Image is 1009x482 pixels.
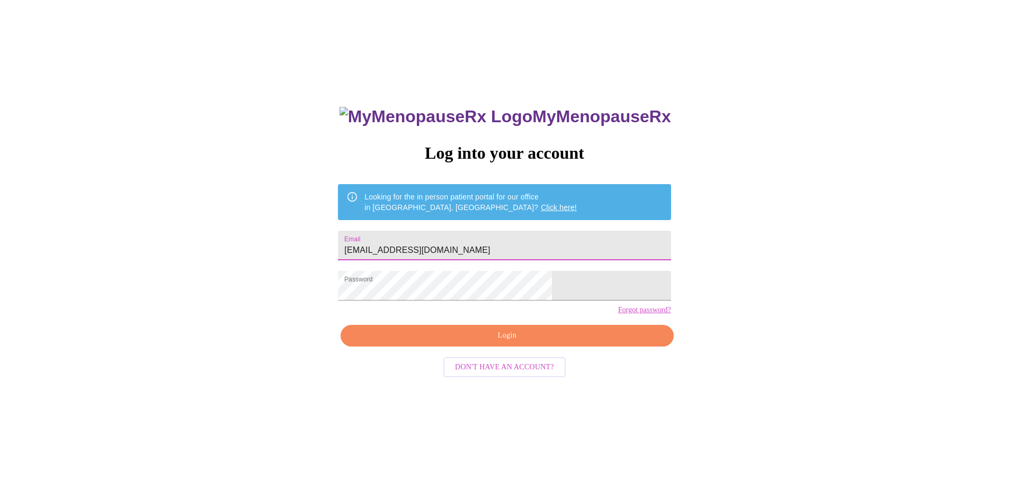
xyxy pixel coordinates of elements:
h3: MyMenopauseRx [340,107,671,126]
span: Login [353,329,661,342]
img: MyMenopauseRx Logo [340,107,532,126]
div: Looking for the in person patient portal for our office in [GEOGRAPHIC_DATA], [GEOGRAPHIC_DATA]? [364,187,577,217]
a: Click here! [541,203,577,212]
h3: Log into your account [338,143,671,163]
a: Forgot password? [618,306,671,314]
a: Don't have an account? [441,362,568,371]
button: Login [341,325,673,347]
button: Don't have an account? [443,357,566,378]
span: Don't have an account? [455,361,554,374]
